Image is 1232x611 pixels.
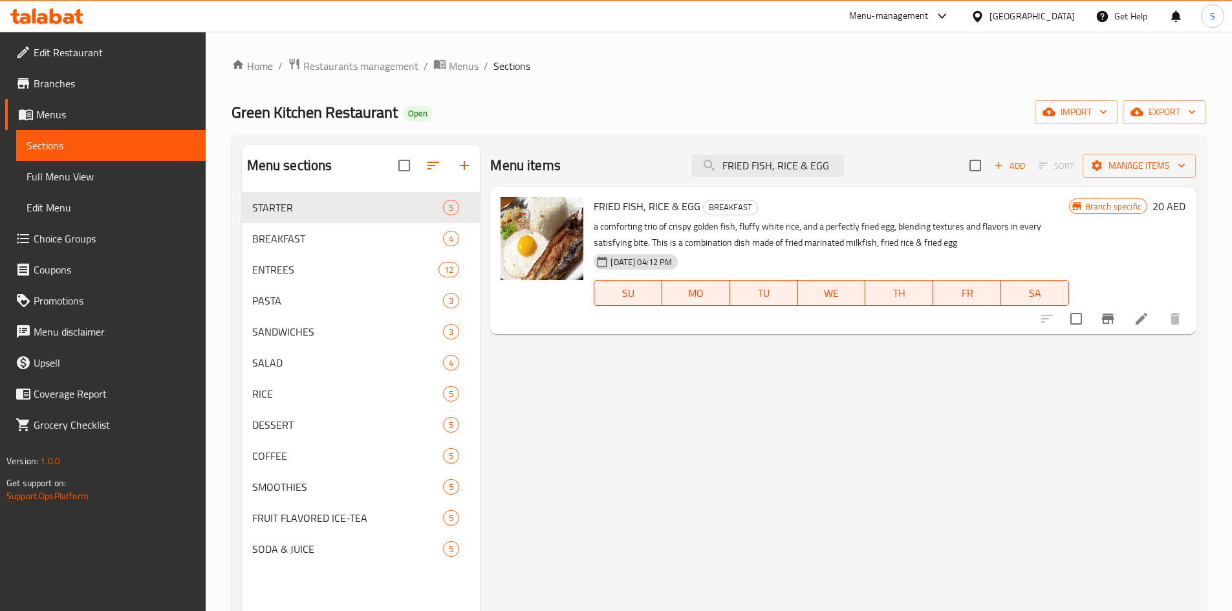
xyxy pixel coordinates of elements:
div: Menu-management [849,8,929,24]
button: FR [933,280,1001,306]
span: SA [1006,284,1064,303]
a: Grocery Checklist [5,409,206,440]
button: Branch-specific-item [1092,303,1123,334]
div: DESSERT5 [242,409,481,440]
div: Open [403,106,433,122]
div: SANDWICHES [252,324,444,339]
span: S [1210,9,1215,23]
span: Select to update [1063,305,1090,332]
span: Edit Menu [27,200,195,215]
span: DESSERT [252,417,444,433]
div: COFFEE5 [242,440,481,471]
input: search [691,155,844,177]
span: Menu disclaimer [34,324,195,339]
div: BREAKFAST [703,200,758,215]
div: items [443,479,459,495]
div: PASTA [252,293,444,308]
span: Select all sections [391,152,418,179]
li: / [424,58,428,74]
span: Upsell [34,355,195,370]
span: STARTER [252,200,444,215]
span: Branch specific [1080,200,1147,213]
span: Get support on: [6,475,66,491]
span: Choice Groups [34,231,195,246]
div: ENTREES12 [242,254,481,285]
a: Support.OpsPlatform [6,488,89,504]
a: Upsell [5,347,206,378]
button: SA [1001,280,1069,306]
div: FRUIT FLAVORED ICE-TEA5 [242,502,481,533]
span: TU [735,284,793,303]
a: Coupons [5,254,206,285]
button: MO [662,280,730,306]
span: Coverage Report [34,386,195,402]
button: WE [798,280,866,306]
span: Add [992,158,1027,173]
div: items [443,417,459,433]
span: FRUIT FLAVORED ICE-TEA [252,510,444,526]
span: 5 [444,543,459,555]
span: SALAD [252,355,444,370]
a: Menus [433,58,479,74]
a: Restaurants management [288,58,418,74]
span: BREAKFAST [252,231,444,246]
span: 1.0.0 [40,453,60,469]
span: 5 [444,388,459,400]
div: [GEOGRAPHIC_DATA] [989,9,1075,23]
div: items [443,200,459,215]
a: Edit Restaurant [5,37,206,68]
span: Edit Restaurant [34,45,195,60]
span: MO [667,284,725,303]
button: TH [865,280,933,306]
span: Add item [989,156,1030,176]
button: import [1035,100,1118,124]
div: SODA & JUICE [252,541,444,557]
span: 5 [444,202,459,214]
span: Branches [34,76,195,91]
a: Full Menu View [16,161,206,192]
span: RICE [252,386,444,402]
div: PASTA3 [242,285,481,316]
a: Menu disclaimer [5,316,206,347]
span: Sort sections [418,150,449,181]
button: delete [1160,303,1191,334]
a: Promotions [5,285,206,316]
span: Select section [962,152,989,179]
span: Select section first [1030,156,1083,176]
span: SU [600,284,657,303]
a: Edit Menu [16,192,206,223]
a: Home [232,58,273,74]
a: Menus [5,99,206,130]
div: items [443,386,459,402]
button: Manage items [1083,154,1196,178]
span: BREAKFAST [704,200,757,215]
span: 4 [444,233,459,245]
a: Edit menu item [1134,311,1149,327]
span: ENTREES [252,262,439,277]
span: 5 [444,481,459,493]
div: items [443,324,459,339]
span: TH [870,284,928,303]
a: Choice Groups [5,223,206,254]
span: [DATE] 04:12 PM [605,256,677,268]
span: 5 [444,512,459,524]
h2: Menu sections [247,156,332,175]
span: export [1133,104,1196,120]
button: Add section [449,150,480,181]
span: Full Menu View [27,169,195,184]
a: Sections [16,130,206,161]
span: COFFEE [252,448,444,464]
h6: 20 AED [1152,197,1185,215]
span: Grocery Checklist [34,417,195,433]
a: Coverage Report [5,378,206,409]
div: SODA & JUICE5 [242,533,481,564]
div: items [443,355,459,370]
button: export [1123,100,1206,124]
div: SMOOTHIES5 [242,471,481,502]
p: a comforting trio of crispy golden fish, fluffy white rice, and a perfectly fried egg, blending t... [594,219,1068,251]
span: Menus [449,58,479,74]
nav: Menu sections [242,187,481,570]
